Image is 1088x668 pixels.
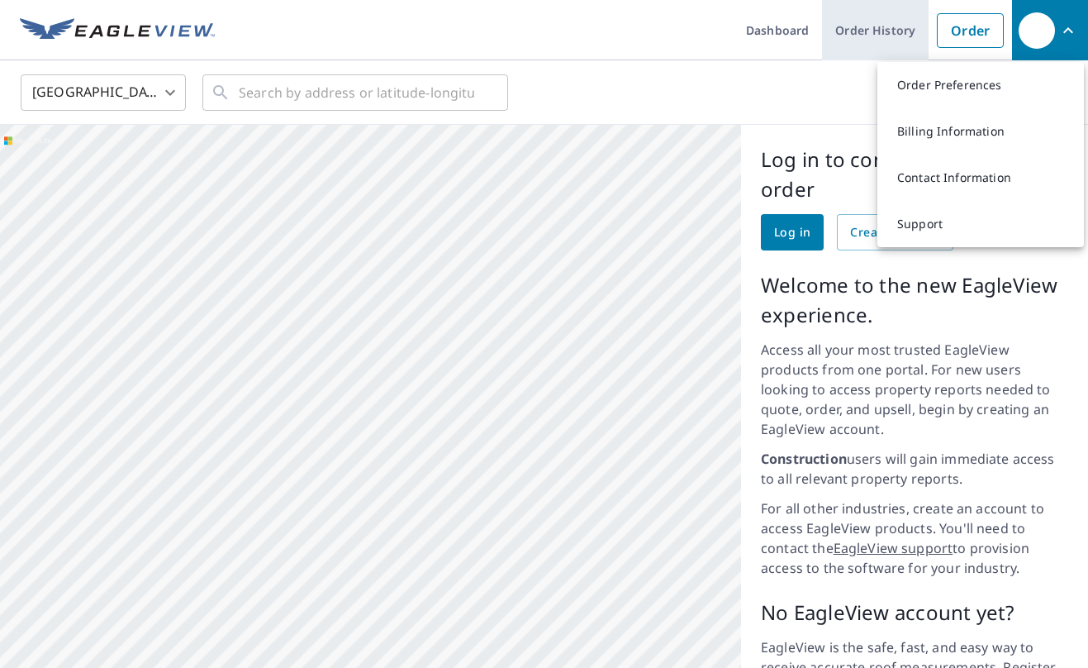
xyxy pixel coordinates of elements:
p: Log in to continue placing an order [761,145,1068,204]
a: EagleView support [834,539,953,557]
img: EV Logo [20,18,215,43]
p: Access all your most trusted EagleView products from one portal. For new users looking to access ... [761,340,1068,439]
a: Order [937,13,1004,48]
p: Welcome to the new EagleView experience. [761,270,1068,330]
a: Log in [761,214,824,250]
a: Create Account [837,214,953,250]
p: users will gain immediate access to all relevant property reports. [761,449,1068,489]
span: Create Account [850,222,940,243]
a: Billing Information [877,108,1084,155]
a: Order Preferences [877,62,1084,108]
p: For all other industries, create an account to access EagleView products. You'll need to contact ... [761,499,1068,578]
p: No EagleView account yet? [761,598,1068,627]
a: Contact Information [877,155,1084,201]
div: [GEOGRAPHIC_DATA] [21,69,186,116]
input: Search by address or latitude-longitude [239,69,474,116]
a: Support [877,201,1084,247]
strong: Construction [761,450,847,468]
span: Log in [774,222,810,243]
